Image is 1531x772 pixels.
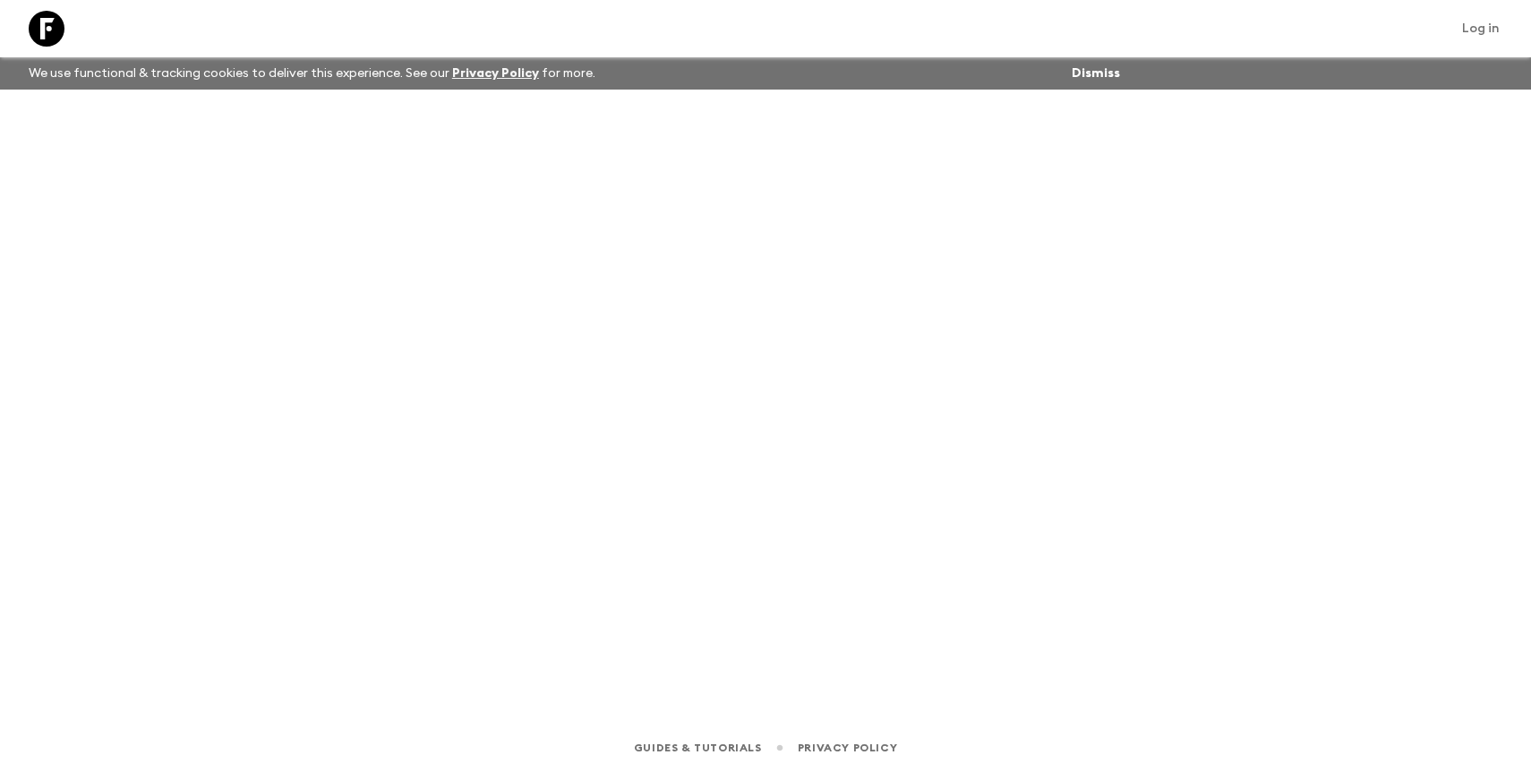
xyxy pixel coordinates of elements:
a: Privacy Policy [798,738,897,758]
a: Guides & Tutorials [634,738,762,758]
p: We use functional & tracking cookies to deliver this experience. See our for more. [21,57,603,90]
button: Dismiss [1067,61,1125,86]
a: Log in [1452,16,1510,41]
a: Privacy Policy [452,67,539,80]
